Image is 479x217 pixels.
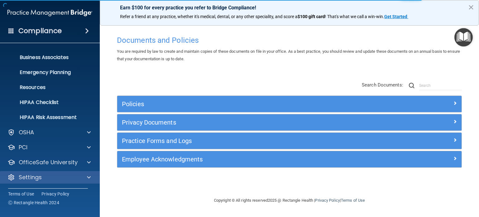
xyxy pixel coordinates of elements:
input: Search [419,81,462,90]
a: Terms of Use [341,198,365,203]
strong: Get Started [384,14,407,19]
h4: Compliance [18,27,62,35]
p: OSHA [19,129,34,136]
h5: Practice Forms and Logs [122,137,371,144]
p: HIPAA Risk Assessment [4,114,89,121]
button: Open Resource Center [454,28,473,47]
button: Close [468,2,474,12]
a: Privacy Policy [41,191,70,197]
a: Employee Acknowledgments [122,154,457,164]
img: ic-search.3b580494.png [409,83,414,88]
p: Resources [4,84,89,91]
span: Search Documents: [362,82,403,88]
p: Settings [19,174,42,181]
a: OfficeSafe University [7,159,91,166]
a: OSHA [7,129,91,136]
img: PMB logo [7,7,92,19]
h4: Documents and Policies [117,36,462,44]
p: OfficeSafe University [19,159,78,166]
a: Privacy Documents [122,117,457,127]
a: PCI [7,144,91,151]
p: Business Associates [4,54,89,61]
h5: Employee Acknowledgments [122,156,371,163]
strong: $100 gift card [298,14,325,19]
span: ! That's what we call a win-win. [325,14,384,19]
span: Refer a friend at any practice, whether it's medical, dental, or any other speciality, and score a [120,14,298,19]
a: Settings [7,174,91,181]
span: You are required by law to create and maintain copies of these documents on file in your office. ... [117,49,460,61]
a: Policies [122,99,457,109]
div: Copyright © All rights reserved 2025 @ Rectangle Health | | [176,190,403,210]
h5: Privacy Documents [122,119,371,126]
p: Earn $100 for every practice you refer to Bridge Compliance! [120,5,459,11]
a: Privacy Policy [315,198,340,203]
p: PCI [19,144,27,151]
h5: Policies [122,101,371,107]
p: HIPAA Checklist [4,99,89,106]
a: Practice Forms and Logs [122,136,457,146]
span: Ⓒ Rectangle Health 2024 [8,200,59,206]
a: Get Started [384,14,408,19]
a: Terms of Use [8,191,34,197]
p: Emergency Planning [4,69,89,76]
